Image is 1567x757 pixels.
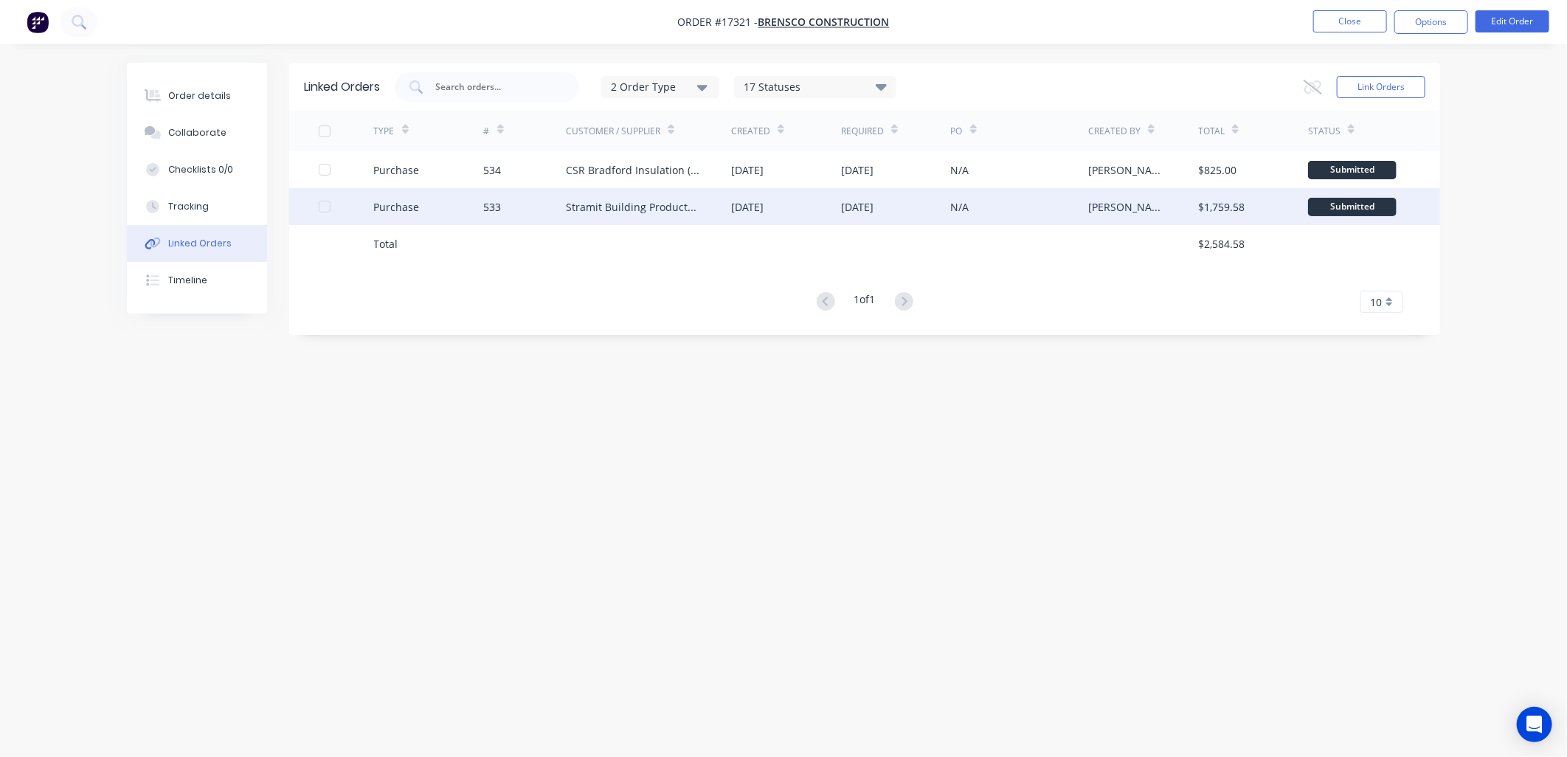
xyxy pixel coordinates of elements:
[127,225,267,262] button: Linked Orders
[1198,125,1225,138] div: Total
[484,199,502,215] div: 533
[1313,10,1387,32] button: Close
[841,199,874,215] div: [DATE]
[168,89,231,103] div: Order details
[168,126,226,139] div: Collaborate
[731,162,764,178] div: [DATE]
[1308,125,1341,138] div: Status
[168,163,233,176] div: Checklists 0/0
[304,78,380,96] div: Linked Orders
[374,125,395,138] div: TYPE
[1088,199,1169,215] div: [PERSON_NAME]
[611,79,710,94] div: 2 Order Type
[951,199,969,215] div: N/A
[758,15,890,30] a: Brensco Construction
[374,199,420,215] div: Purchase
[1476,10,1549,32] button: Edit Order
[1517,707,1552,742] div: Open Intercom Messenger
[735,79,896,95] div: 17 Statuses
[434,80,556,94] input: Search orders...
[1198,199,1245,215] div: $1,759.58
[1198,162,1236,178] div: $825.00
[168,200,209,213] div: Tracking
[374,236,398,252] div: Total
[1337,76,1425,98] button: Link Orders
[566,125,660,138] div: Customer / Supplier
[127,77,267,114] button: Order details
[566,162,702,178] div: CSR Bradford Insulation (Orange)
[566,199,702,215] div: Stramit Building Products ([GEOGRAPHIC_DATA])
[1088,125,1141,138] div: Created By
[601,76,719,98] button: 2 Order Type
[731,199,764,215] div: [DATE]
[951,125,963,138] div: PO
[1394,10,1468,34] button: Options
[484,162,502,178] div: 534
[1198,236,1245,252] div: $2,584.58
[1088,162,1169,178] div: [PERSON_NAME]
[127,188,267,225] button: Tracking
[678,15,758,30] span: Order #17321 -
[168,274,207,287] div: Timeline
[1370,294,1382,310] span: 10
[127,262,267,299] button: Timeline
[127,151,267,188] button: Checklists 0/0
[1308,161,1397,179] div: Submitted
[27,11,49,33] img: Factory
[841,162,874,178] div: [DATE]
[841,125,884,138] div: Required
[484,125,490,138] div: #
[731,125,770,138] div: Created
[127,114,267,151] button: Collaborate
[374,162,420,178] div: Purchase
[951,162,969,178] div: N/A
[854,291,876,313] div: 1 of 1
[1308,198,1397,216] div: Submitted
[168,237,232,250] div: Linked Orders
